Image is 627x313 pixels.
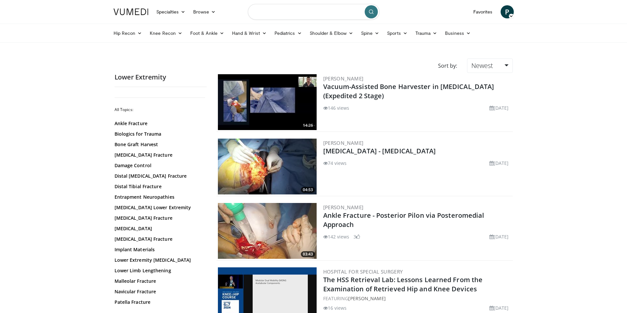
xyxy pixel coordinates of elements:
[115,299,203,305] a: Patella Fracture
[323,140,364,146] a: [PERSON_NAME]
[469,5,497,18] a: Favorites
[489,160,509,167] li: [DATE]
[110,27,146,40] a: Hip Recon
[115,162,203,169] a: Damage Control
[323,233,350,240] li: 142 views
[471,61,493,70] span: Newest
[218,139,317,194] a: 04:53
[115,120,203,127] a: Ankle Fracture
[115,107,205,112] h2: All Topics:
[323,146,436,155] a: [MEDICAL_DATA] - [MEDICAL_DATA]
[218,74,317,130] a: 14:26
[489,304,509,311] li: [DATE]
[115,236,203,242] a: [MEDICAL_DATA] Fracture
[115,131,203,137] a: Biologics for Trauma
[501,5,514,18] a: P
[411,27,441,40] a: Trauma
[146,27,186,40] a: Knee Recon
[115,288,203,295] a: Navicular Fracture
[301,251,315,257] span: 03:43
[114,9,148,15] img: VuMedi Logo
[323,304,347,311] li: 16 views
[228,27,271,40] a: Hand & Wrist
[218,203,317,259] a: 03:43
[115,141,203,148] a: Bone Graft Harvest
[115,257,203,263] a: Lower Extremity [MEDICAL_DATA]
[353,233,360,240] li: 3
[323,82,494,100] a: Vacuum-Assisted Bone Harvester in [MEDICAL_DATA] (Expedited 2 Stage)
[115,278,203,284] a: Malleolar Fracture
[323,104,350,111] li: 146 views
[218,74,317,130] img: fbb4f29f-992a-4c37-90e7-9c0378bde42f.300x170_q85_crop-smart_upscale.jpg
[115,246,203,253] a: Implant Materials
[115,152,203,158] a: [MEDICAL_DATA] Fracture
[115,183,203,190] a: Distal Tibial Fracture
[323,268,403,275] a: Hospital for Special Surgery
[357,27,383,40] a: Spine
[248,4,379,20] input: Search topics, interventions
[348,295,385,302] a: [PERSON_NAME]
[186,27,228,40] a: Foot & Ankle
[306,27,357,40] a: Shoulder & Elbow
[301,123,315,128] span: 14:26
[115,215,203,221] a: [MEDICAL_DATA] Fracture
[115,204,203,211] a: [MEDICAL_DATA] Lower Extremity
[383,27,411,40] a: Sports
[323,211,484,229] a: Ankle Fracture - Posterior Pilon via Posteromedial Approach
[115,194,203,200] a: Entrapment Neuropathies
[115,173,203,179] a: Distal [MEDICAL_DATA] Fracture
[218,139,317,194] img: a65d029b-de48-4001-97d6-ae5cb8ed2e9f.300x170_q85_crop-smart_upscale.jpg
[115,225,203,232] a: [MEDICAL_DATA]
[467,58,512,73] a: Newest
[433,58,462,73] div: Sort by:
[323,75,364,82] a: [PERSON_NAME]
[323,160,347,167] li: 74 views
[271,27,306,40] a: Pediatrics
[323,204,364,211] a: [PERSON_NAME]
[441,27,475,40] a: Business
[489,233,509,240] li: [DATE]
[115,73,207,81] h2: Lower Extremity
[152,5,190,18] a: Specialties
[189,5,220,18] a: Browse
[489,104,509,111] li: [DATE]
[323,295,511,302] div: FEATURING
[301,187,315,193] span: 04:53
[218,203,317,259] img: e384fb8a-f4bd-410d-a5b4-472c618d94ed.300x170_q85_crop-smart_upscale.jpg
[323,275,483,293] a: The HSS Retrieval Lab: Lessons Learned From the Examination of Retrieved Hip and Knee Devices
[115,267,203,274] a: Lower Limb Lengthening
